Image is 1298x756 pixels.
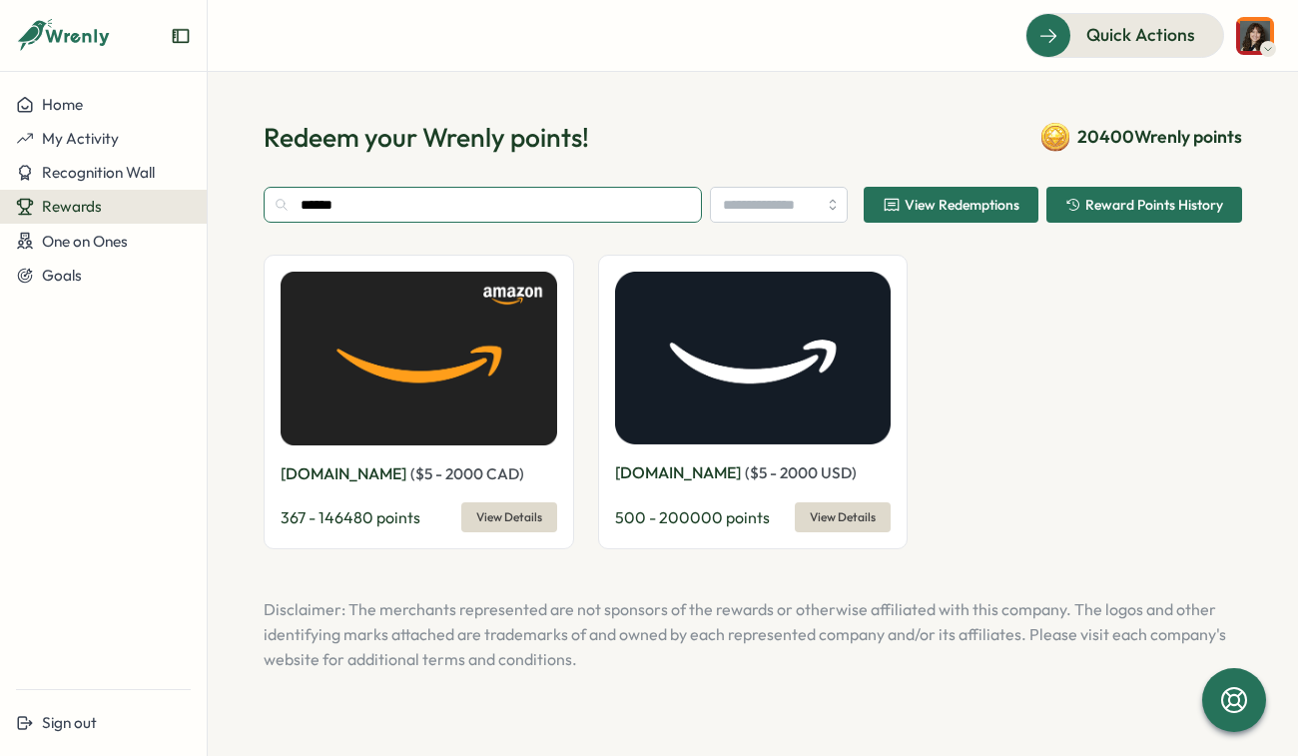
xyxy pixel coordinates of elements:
[461,502,557,532] button: View Details
[615,272,892,444] img: Amazon.com
[1086,22,1195,48] span: Quick Actions
[42,713,97,732] span: Sign out
[410,464,524,483] span: ( $ 5 - 2000 CAD )
[42,163,155,182] span: Recognition Wall
[42,95,83,114] span: Home
[795,502,891,532] button: View Details
[281,507,420,527] span: 367 - 146480 points
[42,129,119,148] span: My Activity
[864,187,1038,223] button: View Redemptions
[476,503,542,531] span: View Details
[810,503,876,531] span: View Details
[42,232,128,251] span: One on Ones
[42,266,82,285] span: Goals
[264,120,589,155] h1: Redeem your Wrenly points!
[281,272,557,445] img: Amazon.ca
[264,597,1242,671] p: Disclaimer: The merchants represented are not sponsors of the rewards or otherwise affiliated wit...
[615,460,741,485] p: [DOMAIN_NAME]
[1236,17,1274,55] img: Isabelle Hirschy
[1025,13,1224,57] button: Quick Actions
[42,197,102,216] span: Rewards
[905,198,1019,212] span: View Redemptions
[615,507,770,527] span: 500 - 200000 points
[281,461,406,486] p: [DOMAIN_NAME]
[1046,187,1242,223] button: Reward Points History
[171,26,191,46] button: Expand sidebar
[1077,124,1242,150] span: 20400 Wrenly points
[745,463,857,482] span: ( $ 5 - 2000 USD )
[1085,198,1223,212] span: Reward Points History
